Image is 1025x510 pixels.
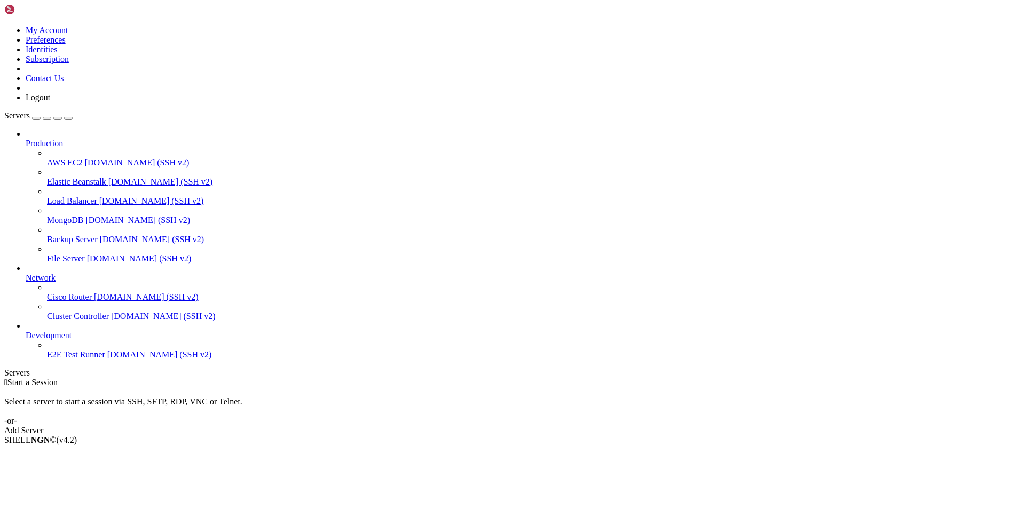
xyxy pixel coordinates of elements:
span: Elastic Beanstalk [47,177,106,186]
li: Development [26,321,1021,360]
a: Elastic Beanstalk [DOMAIN_NAME] (SSH v2) [47,177,1021,187]
li: Elastic Beanstalk [DOMAIN_NAME] (SSH v2) [47,168,1021,187]
li: Cluster Controller [DOMAIN_NAME] (SSH v2) [47,302,1021,321]
li: E2E Test Runner [DOMAIN_NAME] (SSH v2) [47,340,1021,360]
span: [DOMAIN_NAME] (SSH v2) [85,216,190,225]
span: [DOMAIN_NAME] (SSH v2) [108,177,213,186]
a: Cisco Router [DOMAIN_NAME] (SSH v2) [47,292,1021,302]
li: File Server [DOMAIN_NAME] (SSH v2) [47,244,1021,264]
div: Add Server [4,426,1021,435]
a: Production [26,139,1021,148]
li: Network [26,264,1021,321]
div: Servers [4,368,1021,378]
span: [DOMAIN_NAME] (SSH v2) [111,312,216,321]
span: Backup Server [47,235,98,244]
a: Servers [4,111,73,120]
li: AWS EC2 [DOMAIN_NAME] (SSH v2) [47,148,1021,168]
span:  [4,378,7,387]
span: Development [26,331,72,340]
span: [DOMAIN_NAME] (SSH v2) [107,350,212,359]
a: Subscription [26,54,69,63]
a: AWS EC2 [DOMAIN_NAME] (SSH v2) [47,158,1021,168]
a: Logout [26,93,50,102]
div: Select a server to start a session via SSH, SFTP, RDP, VNC or Telnet. -or- [4,387,1021,426]
a: MongoDB [DOMAIN_NAME] (SSH v2) [47,216,1021,225]
li: Backup Server [DOMAIN_NAME] (SSH v2) [47,225,1021,244]
li: Cisco Router [DOMAIN_NAME] (SSH v2) [47,283,1021,302]
a: E2E Test Runner [DOMAIN_NAME] (SSH v2) [47,350,1021,360]
a: File Server [DOMAIN_NAME] (SSH v2) [47,254,1021,264]
span: Network [26,273,56,282]
span: MongoDB [47,216,83,225]
span: Cluster Controller [47,312,109,321]
span: [DOMAIN_NAME] (SSH v2) [94,292,199,301]
b: NGN [31,435,50,444]
li: Production [26,129,1021,264]
li: MongoDB [DOMAIN_NAME] (SSH v2) [47,206,1021,225]
a: Preferences [26,35,66,44]
span: Load Balancer [47,196,97,205]
a: Network [26,273,1021,283]
span: [DOMAIN_NAME] (SSH v2) [99,196,204,205]
span: [DOMAIN_NAME] (SSH v2) [87,254,192,263]
a: My Account [26,26,68,35]
a: Contact Us [26,74,64,83]
span: Servers [4,111,30,120]
span: 4.2.0 [57,435,77,444]
span: E2E Test Runner [47,350,105,359]
a: Backup Server [DOMAIN_NAME] (SSH v2) [47,235,1021,244]
span: AWS EC2 [47,158,83,167]
span: Start a Session [7,378,58,387]
span: [DOMAIN_NAME] (SSH v2) [100,235,204,244]
a: Load Balancer [DOMAIN_NAME] (SSH v2) [47,196,1021,206]
span: File Server [47,254,85,263]
span: Production [26,139,63,148]
span: Cisco Router [47,292,92,301]
img: Shellngn [4,4,66,15]
span: [DOMAIN_NAME] (SSH v2) [85,158,190,167]
span: SHELL © [4,435,77,444]
a: Cluster Controller [DOMAIN_NAME] (SSH v2) [47,312,1021,321]
li: Load Balancer [DOMAIN_NAME] (SSH v2) [47,187,1021,206]
a: Identities [26,45,58,54]
a: Development [26,331,1021,340]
